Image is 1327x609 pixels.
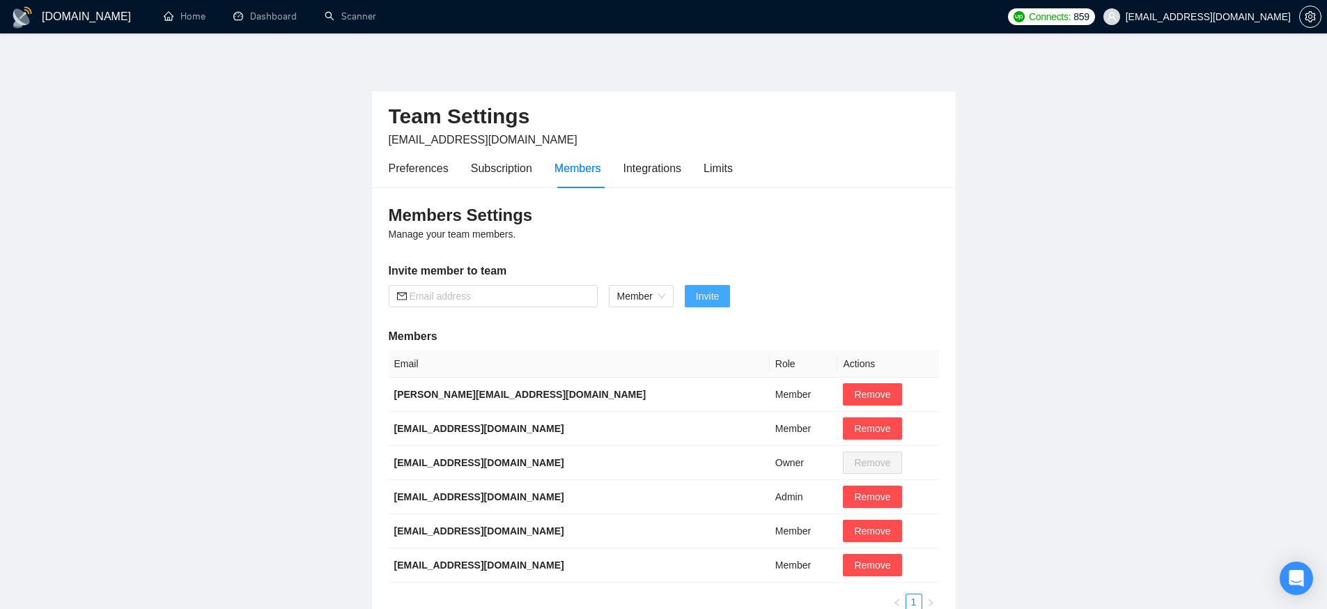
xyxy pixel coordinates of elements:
[837,350,938,378] th: Actions
[325,10,376,22] a: searchScanner
[1029,9,1071,24] span: Connects:
[389,350,770,378] th: Email
[854,387,890,402] span: Remove
[854,489,890,504] span: Remove
[1299,11,1321,22] a: setting
[770,514,838,548] td: Member
[893,599,901,607] span: left
[1280,562,1313,595] div: Open Intercom Messenger
[389,160,449,177] div: Preferences
[1014,11,1025,22] img: upwork-logo.png
[554,160,601,177] div: Members
[617,286,665,307] span: Member
[843,520,901,542] button: Remove
[394,560,564,571] b: [EMAIL_ADDRESS][DOMAIN_NAME]
[696,288,719,304] span: Invite
[394,423,564,434] b: [EMAIL_ADDRESS][DOMAIN_NAME]
[704,160,733,177] div: Limits
[389,102,939,131] h2: Team Settings
[389,134,577,146] span: [EMAIL_ADDRESS][DOMAIN_NAME]
[389,229,516,240] span: Manage your team members.
[164,10,205,22] a: homeHome
[770,378,838,412] td: Member
[389,204,939,226] h3: Members Settings
[685,285,730,307] button: Invite
[843,417,901,440] button: Remove
[770,412,838,446] td: Member
[397,291,407,301] span: mail
[926,599,935,607] span: right
[394,389,646,400] b: [PERSON_NAME][EMAIL_ADDRESS][DOMAIN_NAME]
[233,10,297,22] a: dashboardDashboard
[1107,12,1117,22] span: user
[11,6,33,29] img: logo
[770,480,838,514] td: Admin
[843,486,901,508] button: Remove
[843,554,901,576] button: Remove
[394,457,564,468] b: [EMAIL_ADDRESS][DOMAIN_NAME]
[1300,11,1321,22] span: setting
[843,383,901,406] button: Remove
[471,160,532,177] div: Subscription
[770,350,838,378] th: Role
[854,421,890,436] span: Remove
[854,557,890,573] span: Remove
[623,160,682,177] div: Integrations
[394,491,564,502] b: [EMAIL_ADDRESS][DOMAIN_NAME]
[389,328,939,345] h5: Members
[394,525,564,537] b: [EMAIL_ADDRESS][DOMAIN_NAME]
[1299,6,1321,28] button: setting
[770,548,838,583] td: Member
[770,446,838,480] td: Owner
[410,288,589,304] input: Email address
[1073,9,1089,24] span: 859
[854,523,890,539] span: Remove
[389,263,939,279] h5: Invite member to team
